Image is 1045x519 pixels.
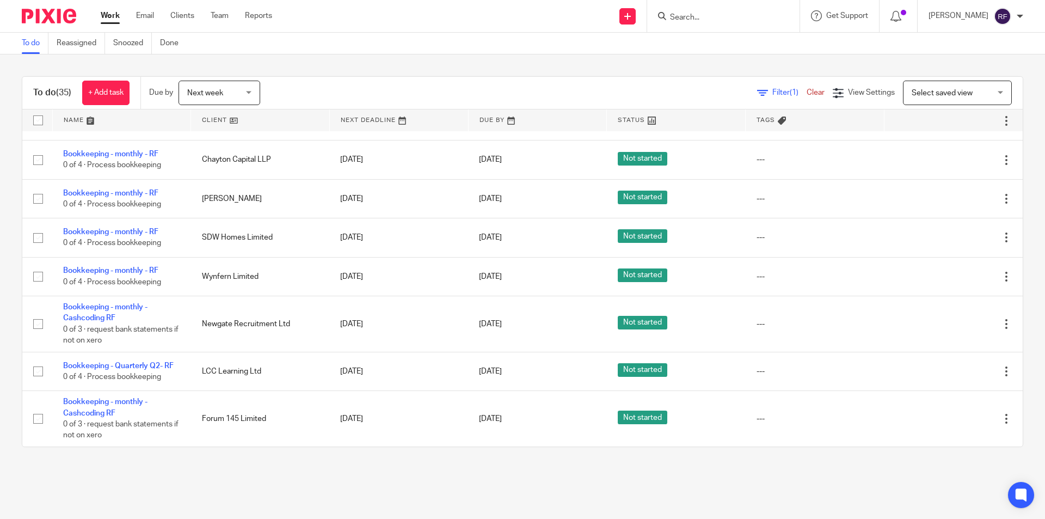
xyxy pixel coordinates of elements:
div: --- [757,319,874,329]
div: --- [757,413,874,424]
span: Not started [618,229,667,243]
p: Due by [149,87,173,98]
td: Chayton Capital LLP [191,141,330,179]
span: Get Support [826,12,868,20]
div: --- [757,366,874,377]
td: [DATE] [329,391,468,447]
span: [DATE] [479,368,502,375]
span: Select saved view [912,89,973,97]
span: [DATE] [479,415,502,423]
span: 0 of 4 · Process bookkeeping [63,200,161,208]
h1: To do [33,87,71,99]
a: Bookkeeping - monthly - RF [63,228,158,236]
td: Newgate Recruitment Ltd [191,296,330,352]
a: Clients [170,10,194,21]
td: [PERSON_NAME] [191,179,330,218]
img: svg%3E [994,8,1011,25]
td: [DATE] [329,179,468,218]
span: [DATE] [479,320,502,328]
span: (35) [56,88,71,97]
td: [DATE] [329,296,468,352]
img: Pixie [22,9,76,23]
td: [DATE] [329,141,468,179]
a: Work [101,10,120,21]
span: Not started [618,411,667,424]
a: Bookkeeping - monthly - RF [63,190,158,197]
span: 0 of 3 · request bank statements if not on xero [63,326,179,345]
span: 0 of 4 · Process bookkeeping [63,373,161,381]
span: [DATE] [479,156,502,164]
div: --- [757,154,874,165]
a: Bookkeeping - monthly - RF [63,267,158,274]
div: --- [757,193,874,204]
span: Not started [618,191,667,204]
td: [DATE] [329,257,468,296]
a: Done [160,33,187,54]
a: Bookkeeping - Quarterly Q2- RF [63,362,174,370]
a: Bookkeeping - monthly - Cashcoding RF [63,398,147,417]
span: 0 of 4 · Process bookkeeping [63,240,161,247]
td: SDW Homes Limited [191,218,330,257]
p: [PERSON_NAME] [929,10,988,21]
a: Email [136,10,154,21]
a: Bookkeeping - monthly - Cashcoding RF [63,303,147,322]
div: --- [757,271,874,282]
td: [DATE] [329,352,468,390]
span: Not started [618,363,667,377]
span: (1) [790,89,798,96]
a: To do [22,33,48,54]
a: Snoozed [113,33,152,54]
td: LCC Learning Ltd [191,352,330,390]
span: 0 of 4 · Process bookkeeping [63,162,161,169]
span: View Settings [848,89,895,96]
input: Search [669,13,767,23]
span: Not started [618,152,667,166]
a: Bookkeeping - monthly - RF [63,150,158,158]
a: Reassigned [57,33,105,54]
span: Not started [618,268,667,282]
a: + Add task [82,81,130,105]
div: --- [757,232,874,243]
span: [DATE] [479,195,502,203]
span: Not started [618,316,667,329]
span: [DATE] [479,273,502,280]
span: 0 of 4 · Process bookkeeping [63,278,161,286]
span: Filter [772,89,807,96]
td: [DATE] [329,218,468,257]
span: Tags [757,117,775,123]
a: Reports [245,10,272,21]
a: Team [211,10,229,21]
td: Wynfern Limited [191,257,330,296]
span: 0 of 3 · request bank statements if not on xero [63,420,179,439]
td: Forum 145 Limited [191,391,330,447]
a: Clear [807,89,825,96]
span: Next week [187,89,223,97]
span: [DATE] [479,234,502,241]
